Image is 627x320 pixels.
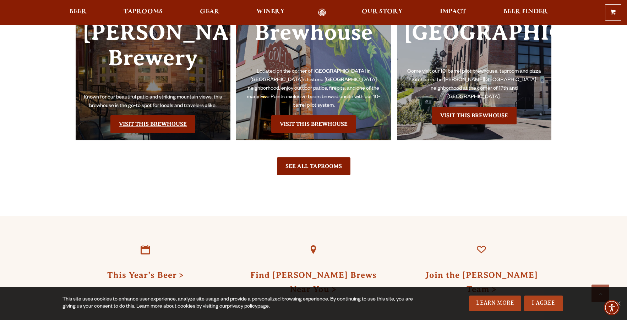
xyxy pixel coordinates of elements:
a: This Year’s Beer [107,270,184,280]
a: Find Odell Brews Near You [297,234,330,266]
div: Accessibility Menu [604,300,620,315]
a: Odell Home [309,9,335,17]
a: Learn More [469,296,521,311]
span: Winery [256,9,285,15]
a: privacy policy [227,304,257,310]
div: This site uses cookies to enhance user experience, analyze site usage and provide a personalized ... [62,296,418,310]
p: Located on the corner of [GEOGRAPHIC_DATA] in [GEOGRAPHIC_DATA]’s historic [GEOGRAPHIC_DATA] neig... [243,68,384,110]
p: Known for our beautiful patio and striking mountain views, this brewhouse is the go-to spot for l... [83,94,223,111]
a: Beer Finder [498,9,552,17]
a: I Agree [524,296,563,311]
a: Winery [252,9,289,17]
a: Visit the Sloan’s Lake Brewhouse [432,107,517,124]
a: Impact [435,9,471,17]
a: Visit the Five Points Brewhouse [271,115,356,133]
a: Gear [195,9,224,17]
span: Taprooms [124,9,163,15]
a: Taprooms [119,9,167,17]
p: Come visit our 10-barrel pilot brewhouse, taproom and pizza kitchen in the [PERSON_NAME][GEOGRAPH... [404,68,545,102]
span: Our Story [362,9,403,15]
a: Visit the Fort Collin's Brewery & Taproom [110,115,195,133]
a: See All Taprooms [277,157,350,175]
a: Find [PERSON_NAME] BrewsNear You [250,270,377,294]
span: Beer Finder [503,9,548,15]
a: Join the Odell Team [465,234,498,266]
span: Gear [200,9,219,15]
a: Join the [PERSON_NAME] Team [425,270,538,294]
span: Impact [440,9,466,15]
span: Beer [69,9,87,15]
a: Beer [65,9,91,17]
a: Our Story [357,9,407,17]
a: This Year’s Beer [129,234,162,266]
a: Scroll to top [591,285,609,302]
